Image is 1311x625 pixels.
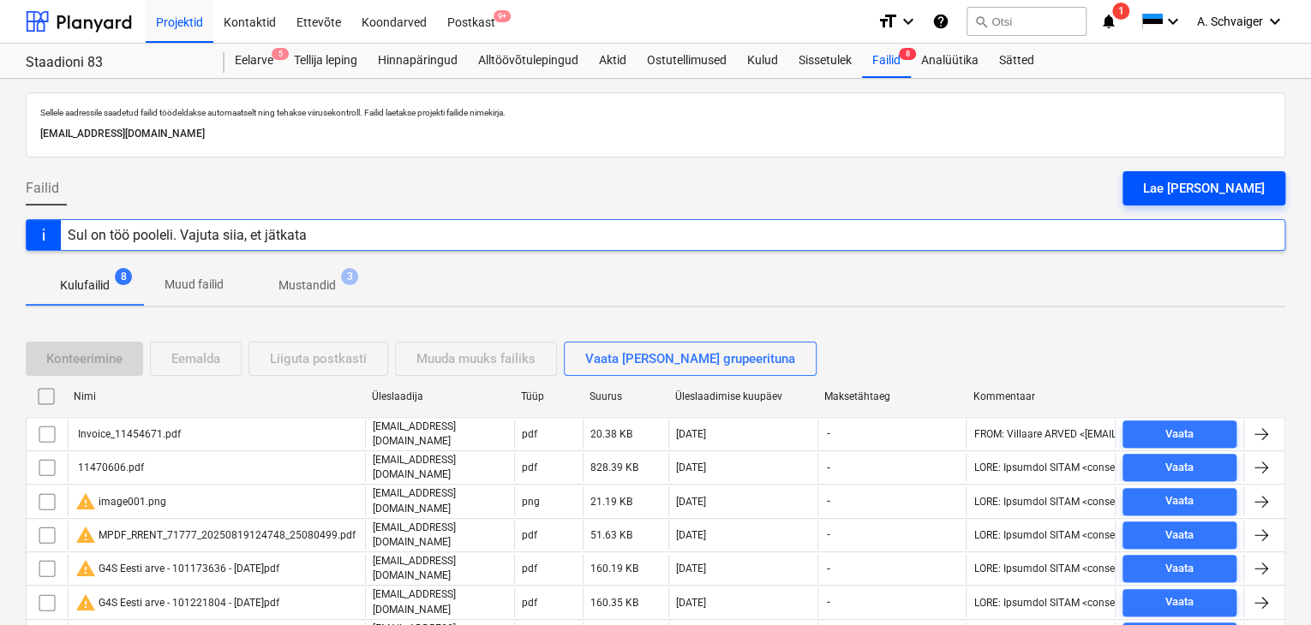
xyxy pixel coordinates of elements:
p: [EMAIL_ADDRESS][DOMAIN_NAME] [373,486,507,515]
span: Failid [26,178,59,199]
span: 5 [272,48,289,60]
div: png [522,496,540,508]
p: Kulufailid [60,277,110,295]
div: Sul on töö pooleli. Vajuta siia, et jätkata [68,227,307,243]
span: search [974,15,988,28]
button: Vaata [1122,521,1236,549]
div: Tüüp [521,390,576,402]
div: 11470606.pdf [75,461,144,473]
p: [EMAIL_ADDRESS][DOMAIN_NAME] [373,453,507,482]
div: pdf [522,597,537,609]
a: Alltöövõtulepingud [468,44,589,78]
span: 1 [1112,3,1129,20]
p: [EMAIL_ADDRESS][DOMAIN_NAME] [373,554,507,583]
div: Vaata [1165,425,1194,444]
div: Failid [862,44,911,78]
a: Hinnapäringud [368,44,468,78]
i: format_size [877,11,898,32]
iframe: Chat Widget [1225,543,1311,625]
div: [DATE] [676,496,706,508]
div: pdf [522,562,537,574]
button: Vaata [1122,555,1236,582]
div: Vestlusvidin [1225,543,1311,625]
div: Vaata [1165,526,1194,545]
span: - [825,426,832,441]
a: Sätted [989,44,1045,78]
button: Vaata [1122,454,1236,481]
div: pdf [522,428,537,440]
span: - [825,595,832,610]
button: Vaata [PERSON_NAME] grupeerituna [564,342,817,376]
div: [DATE] [676,461,706,473]
p: [EMAIL_ADDRESS][DOMAIN_NAME] [40,125,1271,143]
div: [DATE] [676,562,706,574]
div: [DATE] [676,529,706,541]
div: MPDF_RRENT_71777_20250819124748_25080499.pdf [75,525,356,545]
p: Muud failid [165,276,224,294]
p: [EMAIL_ADDRESS][DOMAIN_NAME] [373,521,507,550]
div: 21.19 KB [590,496,632,508]
span: 3 [341,268,358,285]
span: warning [75,491,96,512]
div: Üleslaadimise kuupäev [675,390,811,402]
button: Lae [PERSON_NAME] [1122,171,1285,205]
span: - [825,461,832,475]
div: Vaata [1165,592,1194,612]
span: A. Schvaiger [1197,15,1263,28]
span: warning [75,525,96,545]
a: Sissetulek [788,44,862,78]
div: [DATE] [676,597,706,609]
a: Tellija leping [284,44,368,78]
button: Otsi [967,7,1087,36]
div: 160.35 KB [590,597,638,609]
i: Abikeskus [932,11,949,32]
div: 51.63 KB [590,529,632,541]
span: - [825,494,832,509]
div: 20.38 KB [590,428,632,440]
div: Lae [PERSON_NAME] [1143,177,1265,199]
p: Sellele aadressile saadetud failid töödeldakse automaatselt ning tehakse viirusekontroll. Failid ... [40,107,1271,118]
span: 8 [115,268,132,285]
a: Ostutellimused [637,44,737,78]
i: keyboard_arrow_down [1163,11,1183,32]
p: [EMAIL_ADDRESS][DOMAIN_NAME] [373,420,507,449]
div: 160.19 KB [590,562,638,574]
div: G4S Eesti arve - 101173636 - [DATE]pdf [75,558,279,579]
div: Staadioni 83 [26,54,204,72]
span: 9+ [494,10,511,22]
button: Vaata [1122,589,1236,616]
div: Vaata [PERSON_NAME] grupeerituna [585,348,795,370]
span: warning [75,558,96,579]
div: 828.39 KB [590,461,638,473]
div: Suurus [590,390,661,402]
span: - [825,562,832,576]
div: Vaata [1165,458,1194,478]
div: Üleslaadija [372,390,507,402]
div: Maksetähtaeg [824,390,960,402]
a: Aktid [589,44,637,78]
button: Vaata [1122,488,1236,515]
div: Eelarve [224,44,284,78]
span: - [825,527,832,542]
div: pdf [522,461,537,473]
span: 8 [899,48,916,60]
div: Vaata [1165,491,1194,511]
a: Failid8 [862,44,911,78]
div: [DATE] [676,428,706,440]
div: Kulud [737,44,788,78]
i: keyboard_arrow_down [1265,11,1285,32]
a: Analüütika [911,44,989,78]
div: Kommentaar [973,390,1109,402]
p: [EMAIL_ADDRESS][DOMAIN_NAME] [373,587,507,616]
span: warning [75,592,96,613]
button: Vaata [1122,420,1236,448]
i: keyboard_arrow_down [898,11,919,32]
div: G4S Eesti arve - 101221804 - [DATE]pdf [75,592,279,613]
